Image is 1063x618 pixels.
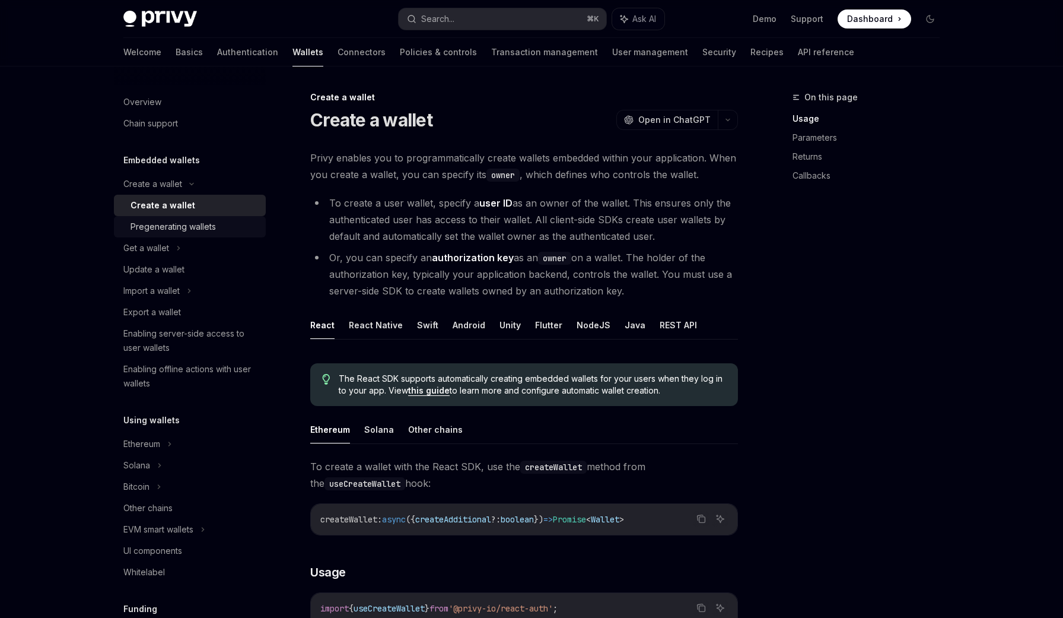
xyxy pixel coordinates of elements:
span: => [543,514,553,525]
a: Create a wallet [114,195,266,216]
span: > [619,514,624,525]
a: Callbacks [793,166,949,185]
button: REST API [660,311,697,339]
strong: user ID [479,197,513,209]
span: Wallet [591,514,619,525]
img: dark logo [123,11,197,27]
a: Parameters [793,128,949,147]
code: createWallet [520,461,587,474]
span: useCreateWallet [354,603,425,614]
span: Open in ChatGPT [638,114,711,126]
button: Copy the contents from the code block [693,600,709,616]
code: owner [538,252,571,265]
a: Export a wallet [114,302,266,323]
a: Whitelabel [114,562,266,583]
span: Privy enables you to programmatically create wallets embedded within your application. When you c... [310,150,738,183]
button: Open in ChatGPT [616,110,718,130]
button: React [310,311,335,339]
a: Chain support [114,113,266,134]
div: Ethereum [123,437,160,451]
div: Chain support [123,116,178,131]
svg: Tip [322,374,330,385]
span: } [425,603,429,614]
a: Overview [114,91,266,113]
span: : [377,514,382,525]
a: Welcome [123,38,161,66]
button: Unity [499,311,521,339]
strong: authorization key [432,252,514,264]
a: this guide [408,385,450,396]
span: from [429,603,448,614]
a: Returns [793,147,949,166]
div: Enabling server-side access to user wallets [123,327,259,355]
span: createWallet [320,514,377,525]
div: Export a wallet [123,305,181,319]
h5: Using wallets [123,413,180,427]
div: Import a wallet [123,284,180,298]
div: Solana [123,458,150,473]
span: ⌘ K [587,14,599,24]
span: Usage [310,564,346,581]
button: Ask AI [712,600,728,616]
button: Swift [417,311,438,339]
a: Dashboard [838,9,911,28]
div: Overview [123,95,161,109]
a: Transaction management [491,38,598,66]
button: React Native [349,311,403,339]
span: ; [553,603,558,614]
a: Basics [176,38,203,66]
span: createAdditional [415,514,491,525]
a: Other chains [114,497,266,519]
button: Ethereum [310,416,350,443]
span: boolean [501,514,534,525]
span: }) [534,514,543,525]
span: ({ [406,514,415,525]
a: Pregenerating wallets [114,216,266,237]
div: Update a wallet [123,262,184,277]
div: UI components [123,544,182,558]
a: Security [702,38,736,66]
a: Recipes [750,38,784,66]
li: Or, you can specify an as an on a wallet. The holder of the authorization key, typically your app... [310,249,738,299]
a: Demo [753,13,776,25]
button: NodeJS [577,311,610,339]
span: Promise [553,514,586,525]
div: Search... [421,12,454,26]
a: Update a wallet [114,259,266,280]
a: Usage [793,109,949,128]
h1: Create a wallet [310,109,432,131]
a: Support [791,13,823,25]
div: EVM smart wallets [123,522,193,537]
button: Copy the contents from the code block [693,511,709,527]
a: API reference [798,38,854,66]
span: async [382,514,406,525]
div: Pregenerating wallets [131,220,216,234]
span: '@privy-io/react-auth' [448,603,553,614]
span: To create a wallet with the React SDK, use the method from the hook: [310,458,738,492]
div: Bitcoin [123,480,149,494]
div: Enabling offline actions with user wallets [123,362,259,391]
a: Policies & controls [400,38,477,66]
span: import [320,603,349,614]
h5: Embedded wallets [123,153,200,167]
button: Ask AI [612,8,664,30]
div: Other chains [123,501,173,515]
a: Enabling offline actions with user wallets [114,359,266,394]
button: Solana [364,416,394,443]
div: Whitelabel [123,565,165,579]
a: Connectors [338,38,386,66]
div: Create a wallet [131,198,195,213]
span: On this page [804,90,858,104]
a: Enabling server-side access to user wallets [114,323,266,359]
button: Java [625,311,645,339]
button: Android [453,311,485,339]
h5: Funding [123,602,157,616]
button: Search...⌘K [399,8,606,30]
code: useCreateWallet [324,477,405,490]
button: Toggle dark mode [921,9,940,28]
span: { [349,603,354,614]
span: ?: [491,514,501,525]
a: UI components [114,540,266,562]
a: Wallets [292,38,323,66]
div: Create a wallet [310,91,738,103]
